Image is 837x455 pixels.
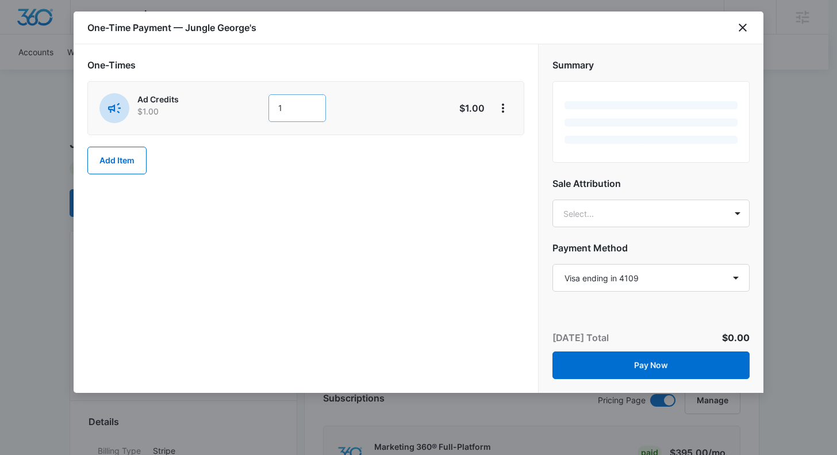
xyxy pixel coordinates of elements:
button: Add Item [87,147,147,174]
h2: Payment Method [552,241,750,255]
button: close [736,21,750,35]
p: [DATE] Total [552,331,609,345]
p: $1.00 [431,101,485,115]
span: $0.00 [722,332,750,343]
button: Pay Now [552,351,750,379]
h2: One-Times [87,58,524,72]
p: Ad Credits [137,93,236,105]
button: View More [494,99,512,117]
h2: Sale Attribution [552,177,750,190]
p: $1.00 [137,105,236,117]
input: 1 [268,94,326,122]
h1: One-Time Payment — Jungle George's [87,21,256,35]
h2: Summary [552,58,750,72]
